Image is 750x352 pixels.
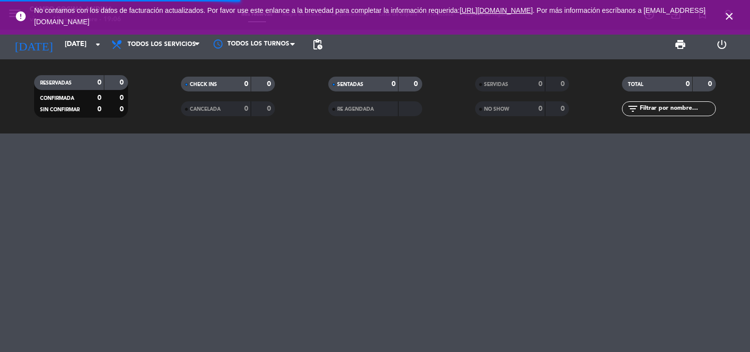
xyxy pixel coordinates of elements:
strong: 0 [120,106,126,113]
strong: 0 [267,105,273,112]
span: TOTAL [628,82,643,87]
a: [URL][DOMAIN_NAME] [460,6,533,14]
strong: 0 [414,81,420,88]
i: error [15,10,27,22]
strong: 0 [267,81,273,88]
span: Todos los servicios [128,41,196,48]
strong: 0 [708,81,714,88]
a: . Por más información escríbanos a [EMAIL_ADDRESS][DOMAIN_NAME] [34,6,706,26]
i: arrow_drop_down [92,39,104,50]
span: No contamos con los datos de facturación actualizados. Por favor use este enlance a la brevedad p... [34,6,706,26]
span: SENTADAS [337,82,363,87]
i: filter_list [627,103,639,115]
strong: 0 [97,94,101,101]
input: Filtrar por nombre... [639,103,715,114]
span: NO SHOW [484,107,509,112]
i: close [723,10,735,22]
strong: 0 [97,106,101,113]
span: SIN CONFIRMAR [40,107,80,112]
span: CHECK INS [190,82,217,87]
strong: 0 [120,79,126,86]
i: [DATE] [7,34,60,55]
strong: 0 [97,79,101,86]
span: print [674,39,686,50]
div: LOG OUT [701,30,743,59]
span: SERVIDAS [484,82,508,87]
strong: 0 [538,81,542,88]
span: CANCELADA [190,107,221,112]
span: RE AGENDADA [337,107,374,112]
strong: 0 [538,105,542,112]
span: RESERVADAS [40,81,72,86]
strong: 0 [561,105,567,112]
span: CONFIRMADA [40,96,74,101]
i: power_settings_new [716,39,728,50]
strong: 0 [120,94,126,101]
strong: 0 [244,105,248,112]
strong: 0 [244,81,248,88]
strong: 0 [392,81,396,88]
strong: 0 [561,81,567,88]
span: pending_actions [311,39,323,50]
strong: 0 [686,81,690,88]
